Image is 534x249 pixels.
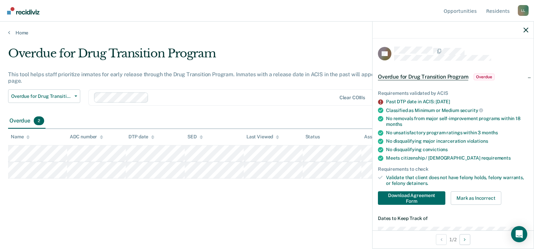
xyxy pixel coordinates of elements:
[378,216,528,221] dt: Dates to Keep Track of
[8,47,409,66] div: Overdue for Drug Transition Program
[364,134,396,140] div: Assigned to
[460,108,483,113] span: security
[8,30,526,36] a: Home
[474,74,494,80] span: Overdue
[373,66,534,88] div: Overdue for Drug Transition ProgramOverdue
[8,114,46,129] div: Overdue
[11,93,72,99] span: Overdue for Drug Transition Program
[70,134,103,140] div: ADC number
[386,121,402,127] span: months
[187,134,203,140] div: SED
[34,116,44,125] span: 2
[482,130,498,135] span: months
[11,134,30,140] div: Name
[518,5,529,16] div: L L
[423,147,448,152] span: convictions
[246,134,279,140] div: Last Viewed
[305,134,320,140] div: Status
[511,226,527,242] div: Open Intercom Messenger
[378,90,528,96] div: Requirements validated by ACIS
[467,138,488,144] span: violations
[8,71,409,84] div: This tool helps staff prioritize inmates for early release through the Drug Transition Program. I...
[386,130,528,136] div: No unsatisfactory program ratings within 3
[386,116,528,127] div: No removals from major self-improvement programs within 18
[7,7,39,15] img: Recidiviz
[451,191,501,205] button: Mark as Incorrect
[378,166,528,172] div: Requirements to check
[481,155,511,161] span: requirements
[459,234,470,245] button: Next Opportunity
[386,155,528,161] div: Meets citizenship / [DEMOGRAPHIC_DATA]
[407,181,428,186] span: detainers.
[386,99,528,105] div: Past DTP date in ACIS: [DATE]
[386,138,528,144] div: No disqualifying major incarceration
[339,95,365,101] div: Clear COIIIs
[128,134,154,140] div: DTP date
[518,5,529,16] button: Profile dropdown button
[436,234,447,245] button: Previous Opportunity
[373,230,534,248] div: 1 / 2
[378,191,445,205] button: Download Agreement Form
[378,191,448,205] a: Navigate to form link
[378,74,468,80] span: Overdue for Drug Transition Program
[386,175,528,186] div: Validate that client does not have felony holds, felony warrants, or felony
[386,107,528,113] div: Classified as Minimum or Medium
[386,147,528,153] div: No disqualifying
